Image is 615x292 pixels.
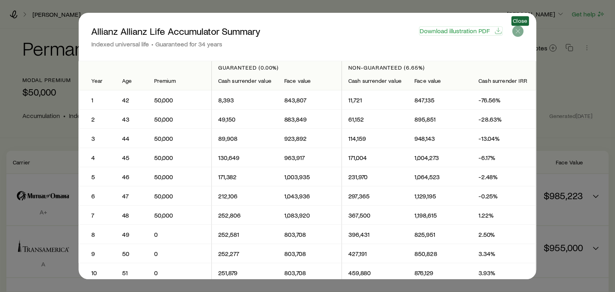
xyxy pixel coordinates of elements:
p: 850,828 [415,250,466,258]
p: 3.34% [479,250,530,258]
p: 10 [91,269,103,277]
p: 50,000 [154,173,205,181]
p: 50,000 [154,154,205,162]
p: 1,003,935 [284,173,335,181]
p: 427,191 [348,250,402,258]
p: 1,083,920 [284,211,335,219]
p: 50,000 [154,192,205,200]
p: 876,129 [415,269,466,277]
p: 0 [154,269,205,277]
p: 171,382 [218,173,271,181]
p: 252,581 [218,230,271,238]
div: Cash surrender value [348,78,402,84]
p: -13.04% [479,134,530,142]
p: 3.93% [479,269,530,277]
div: Cash surrender IRR [479,78,530,84]
p: -0.25% [479,192,530,200]
p: 50,000 [154,134,205,142]
p: 803,708 [284,250,335,258]
p: 1,043,936 [284,192,335,200]
p: 44 [122,134,141,142]
p: 45 [122,154,141,162]
p: 171,004 [348,154,402,162]
p: 4 [91,154,103,162]
div: Premium [154,78,205,84]
p: -28.63% [479,115,530,123]
span: Close [513,18,527,24]
p: 3 [91,134,103,142]
p: 923,892 [284,134,335,142]
p: 61,152 [348,115,402,123]
p: 50,000 [154,96,205,104]
p: 212,106 [218,192,271,200]
p: 5 [91,173,103,181]
p: 1.22% [479,211,530,219]
p: 1 [91,96,103,104]
p: 6 [91,192,103,200]
p: 803,708 [284,269,335,277]
p: 47 [122,192,141,200]
p: -2.48% [479,173,530,181]
p: 8 [91,230,103,238]
button: Download illustration PDF [419,26,503,36]
p: Indexed universal life Guaranteed for 34 years [91,40,260,48]
p: 0 [154,250,205,258]
p: 50 [122,250,141,258]
p: 130,649 [218,154,271,162]
p: 8,393 [218,96,271,104]
p: -76.56% [479,96,530,104]
p: 46 [122,173,141,181]
p: 396,431 [348,230,402,238]
p: 297,365 [348,192,402,200]
p: 367,500 [348,211,402,219]
p: 1,064,523 [415,173,466,181]
p: Guaranteed (0.00%) [218,64,335,71]
p: 803,708 [284,230,335,238]
p: 883,849 [284,115,335,123]
div: Age [122,78,141,84]
p: Non-guaranteed (6.65%) [348,64,529,71]
div: Face value [415,78,466,84]
p: 42 [122,96,141,104]
p: 847,135 [415,96,466,104]
p: 0 [154,230,205,238]
p: 252,277 [218,250,271,258]
p: 7 [91,211,103,219]
p: 48 [122,211,141,219]
p: 1,004,273 [415,154,466,162]
div: Year [91,78,103,84]
p: 459,880 [348,269,402,277]
p: 9 [91,250,103,258]
p: -6.17% [479,154,530,162]
div: Cash surrender value [218,78,271,84]
p: 51 [122,269,141,277]
p: 2.50% [479,230,530,238]
p: 1,129,195 [415,192,466,200]
p: 43 [122,115,141,123]
p: 963,917 [284,154,335,162]
p: 114,159 [348,134,402,142]
p: 895,851 [415,115,466,123]
p: 948,143 [415,134,466,142]
p: 50,000 [154,115,205,123]
span: Download illustration PDF [420,28,490,34]
p: 1,198,615 [415,211,466,219]
p: 2 [91,115,103,123]
p: Allianz Allianz Life Accumulator Summary [91,26,260,37]
p: 825,951 [415,230,466,238]
p: 843,807 [284,96,335,104]
p: 49,150 [218,115,271,123]
p: 251,879 [218,269,271,277]
p: 50,000 [154,211,205,219]
p: 89,908 [218,134,271,142]
p: 49 [122,230,141,238]
p: 252,806 [218,211,271,219]
p: 11,721 [348,96,402,104]
div: Face value [284,78,335,84]
p: 231,970 [348,173,402,181]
